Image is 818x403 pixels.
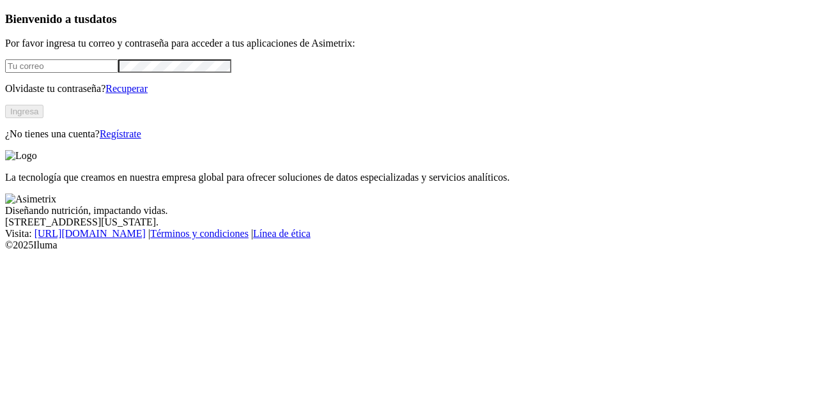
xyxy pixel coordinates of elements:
[5,228,813,240] div: Visita : | |
[100,128,141,139] a: Regístrate
[150,228,249,239] a: Términos y condiciones
[105,83,148,94] a: Recuperar
[5,217,813,228] div: [STREET_ADDRESS][US_STATE].
[5,205,813,217] div: Diseñando nutrición, impactando vidas.
[253,228,311,239] a: Línea de ética
[5,59,118,73] input: Tu correo
[5,172,813,183] p: La tecnología que creamos en nuestra empresa global para ofrecer soluciones de datos especializad...
[5,83,813,95] p: Olvidaste tu contraseña?
[5,240,813,251] div: © 2025 Iluma
[5,38,813,49] p: Por favor ingresa tu correo y contraseña para acceder a tus aplicaciones de Asimetrix:
[35,228,146,239] a: [URL][DOMAIN_NAME]
[5,194,56,205] img: Asimetrix
[5,12,813,26] h3: Bienvenido a tus
[5,150,37,162] img: Logo
[89,12,117,26] span: datos
[5,105,43,118] button: Ingresa
[5,128,813,140] p: ¿No tienes una cuenta?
